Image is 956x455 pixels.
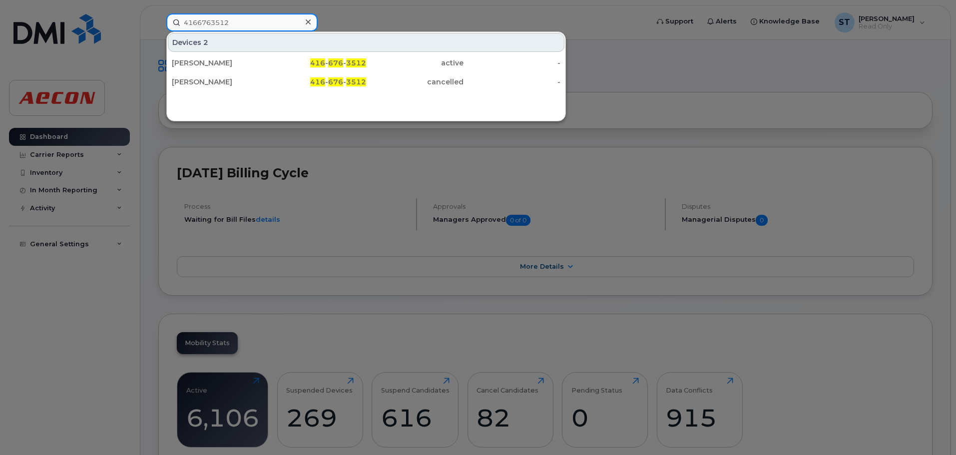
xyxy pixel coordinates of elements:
[310,58,325,67] span: 416
[328,77,343,86] span: 676
[172,77,269,87] div: [PERSON_NAME]
[328,58,343,67] span: 676
[168,33,564,52] div: Devices
[464,77,561,87] div: -
[269,58,367,68] div: - -
[203,37,208,47] span: 2
[346,58,366,67] span: 3512
[366,77,464,87] div: cancelled
[269,77,367,87] div: - -
[172,58,269,68] div: [PERSON_NAME]
[168,73,564,91] a: [PERSON_NAME]416-676-3512cancelled-
[346,77,366,86] span: 3512
[168,54,564,72] a: [PERSON_NAME]416-676-3512active-
[310,77,325,86] span: 416
[366,58,464,68] div: active
[464,58,561,68] div: -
